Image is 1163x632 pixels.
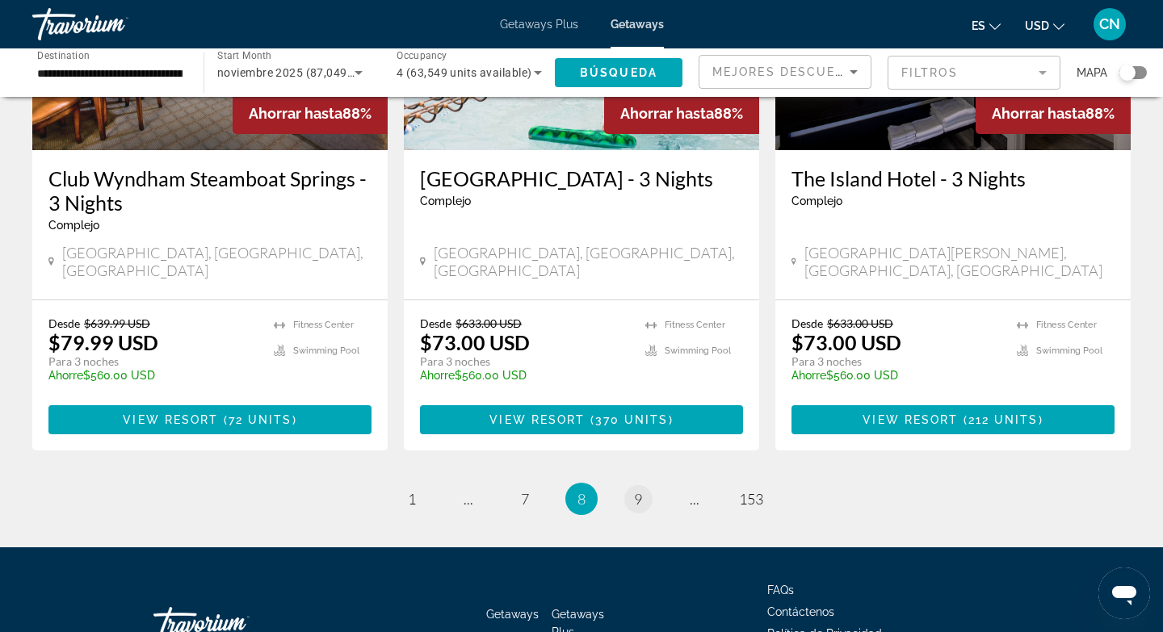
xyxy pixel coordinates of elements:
span: Fitness Center [665,320,725,330]
span: Desde [48,316,80,330]
span: Ahorrar hasta [249,105,342,122]
nav: Pagination [32,483,1131,515]
span: Destination [37,49,90,61]
span: Ahorre [791,369,826,382]
div: 88% [976,93,1131,134]
span: 9 [634,490,642,508]
p: $73.00 USD [420,330,530,354]
span: es [972,19,985,32]
button: Change currency [1025,14,1064,37]
p: Para 3 noches [48,354,258,369]
span: Mejores descuentos [712,65,874,78]
span: 7 [521,490,529,508]
span: 4 (63,549 units available) [397,66,531,79]
a: FAQs [767,584,794,596]
div: 88% [604,93,759,134]
span: Fitness Center [293,320,354,330]
button: Filter [888,55,1060,90]
span: Mapa [1077,61,1107,84]
button: View Resort(72 units) [48,405,372,434]
p: $560.00 USD [791,369,1001,382]
span: $639.99 USD [84,316,150,330]
span: ... [464,490,473,508]
span: [GEOGRAPHIC_DATA][PERSON_NAME], [GEOGRAPHIC_DATA], [GEOGRAPHIC_DATA] [804,244,1115,279]
span: Desde [420,316,451,330]
span: View Resort [863,413,958,426]
span: ( ) [585,413,673,426]
a: Travorium [32,3,194,45]
p: $560.00 USD [420,369,629,382]
span: 72 units [229,413,292,426]
a: The Island Hotel - 3 Nights [791,166,1115,190]
span: Complejo [48,219,99,232]
span: $633.00 USD [827,316,893,330]
span: 212 units [968,413,1039,426]
a: Contáctenos [767,605,834,618]
span: Occupancy [397,50,447,61]
iframe: Button to launch messaging window [1098,567,1150,619]
span: $633.00 USD [456,316,522,330]
span: Start Month [217,50,271,61]
span: 370 units [595,413,669,426]
div: 88% [233,93,388,134]
a: Club Wyndham Steamboat Springs - 3 Nights [48,166,372,215]
span: View Resort [123,413,218,426]
p: Para 3 noches [791,354,1001,369]
span: Ahorre [48,369,83,382]
a: Getaways [611,18,664,31]
button: Búsqueda [555,58,682,87]
a: Getaways Plus [500,18,578,31]
span: [GEOGRAPHIC_DATA], [GEOGRAPHIC_DATA], [GEOGRAPHIC_DATA] [62,244,372,279]
span: USD [1025,19,1049,32]
span: ( ) [218,413,296,426]
span: Fitness Center [1036,320,1097,330]
span: View Resort [489,413,585,426]
a: [GEOGRAPHIC_DATA] - 3 Nights [420,166,743,190]
span: ( ) [958,413,1043,426]
span: 153 [739,490,763,508]
button: User Menu [1089,7,1131,41]
span: Complejo [420,195,471,207]
span: 8 [577,490,586,508]
span: Ahorrar hasta [620,105,714,122]
span: 1 [408,490,416,508]
a: Getaways [486,608,539,621]
button: View Resort(212 units) [791,405,1115,434]
button: View Resort(370 units) [420,405,743,434]
span: Ahorrar hasta [992,105,1085,122]
span: Desde [791,316,823,330]
span: Swimming Pool [293,345,359,356]
span: Swimming Pool [665,345,731,356]
p: $79.99 USD [48,330,158,354]
span: CN [1099,16,1120,32]
p: Para 3 noches [420,354,629,369]
span: Ahorre [420,369,455,382]
span: noviembre 2025 (87,049 units available) [217,66,431,79]
span: Complejo [791,195,842,207]
span: ... [690,490,699,508]
span: Búsqueda [580,66,657,79]
span: [GEOGRAPHIC_DATA], [GEOGRAPHIC_DATA], [GEOGRAPHIC_DATA] [434,244,743,279]
span: Swimming Pool [1036,345,1102,356]
p: $560.00 USD [48,369,258,382]
button: Change language [972,14,1001,37]
p: $73.00 USD [791,330,901,354]
mat-select: Sort by [712,62,858,82]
